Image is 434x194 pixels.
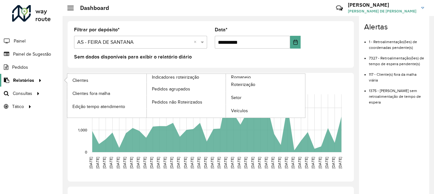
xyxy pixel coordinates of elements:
[183,157,187,168] text: [DATE]
[116,157,120,168] text: [DATE]
[331,157,335,168] text: [DATE]
[318,157,322,168] text: [DATE]
[72,103,125,110] span: Edição tempo atendimento
[89,157,93,168] text: [DATE]
[176,157,180,168] text: [DATE]
[12,103,24,110] span: Tático
[304,157,308,168] text: [DATE]
[311,157,315,168] text: [DATE]
[231,94,242,101] span: Setor
[364,22,424,32] h4: Alertas
[74,4,109,12] h2: Dashboard
[156,157,160,168] text: [DATE]
[251,157,255,168] text: [DATE]
[231,74,251,81] span: Romaneio
[223,157,228,168] text: [DATE]
[348,8,416,14] span: [PERSON_NAME] DE [PERSON_NAME]
[67,74,146,87] a: Clientes
[284,157,288,168] text: [DATE]
[95,157,100,168] text: [DATE]
[67,74,226,118] a: Indicadores roteirização
[271,157,275,168] text: [DATE]
[67,100,146,113] a: Edição tempo atendimento
[215,26,228,34] label: Data
[163,157,167,168] text: [DATE]
[169,157,174,168] text: [DATE]
[152,99,202,105] span: Pedidos não Roteirizados
[348,2,416,8] h3: [PERSON_NAME]
[217,157,221,168] text: [DATE]
[210,157,214,168] text: [DATE]
[152,74,199,81] span: Indicadores roteirização
[136,157,140,168] text: [DATE]
[13,77,34,84] span: Relatórios
[123,157,127,168] text: [DATE]
[290,36,301,49] button: Choose Date
[102,157,106,168] text: [DATE]
[190,157,194,168] text: [DATE]
[338,157,342,168] text: [DATE]
[369,34,424,50] li: 1 - Retroalimentação(ões) de coordenadas pendente(s)
[74,26,120,34] label: Filtrar por depósito
[226,105,305,117] a: Veículos
[231,81,255,88] span: Roteirização
[13,90,32,97] span: Consultas
[149,157,153,168] text: [DATE]
[230,157,234,168] text: [DATE]
[147,82,226,95] a: Pedidos agrupados
[325,157,329,168] text: [DATE]
[194,38,199,46] span: Clear all
[152,86,190,92] span: Pedidos agrupados
[72,90,110,97] span: Clientes fora malha
[277,157,281,168] text: [DATE]
[226,91,305,104] a: Setor
[67,87,146,100] a: Clientes fora malha
[226,78,305,91] a: Roteirização
[74,53,192,61] label: Sem dados disponíveis para exibir o relatório diário
[369,50,424,67] li: 7327 - Retroalimentação(ões) de tempo de espera pendente(s)
[237,157,241,168] text: [DATE]
[143,157,147,168] text: [DATE]
[12,64,28,71] span: Pedidos
[109,157,113,168] text: [DATE]
[197,157,201,168] text: [DATE]
[369,67,424,83] li: 117 - Cliente(s) fora da malha viária
[333,1,346,15] a: Contato Rápido
[147,96,226,108] a: Pedidos não Roteirizados
[243,157,248,168] text: [DATE]
[72,77,88,84] span: Clientes
[14,38,26,44] span: Painel
[257,157,261,168] text: [DATE]
[297,157,302,168] text: [DATE]
[78,128,87,132] text: 1,000
[129,157,133,168] text: [DATE]
[13,51,51,58] span: Painel de Sugestão
[264,157,268,168] text: [DATE]
[203,157,207,168] text: [DATE]
[369,83,424,105] li: 1375 - [PERSON_NAME] sem retroalimentação de tempo de espera
[147,74,305,118] a: Romaneio
[291,157,295,168] text: [DATE]
[85,150,87,154] text: 0
[231,107,248,114] span: Veículos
